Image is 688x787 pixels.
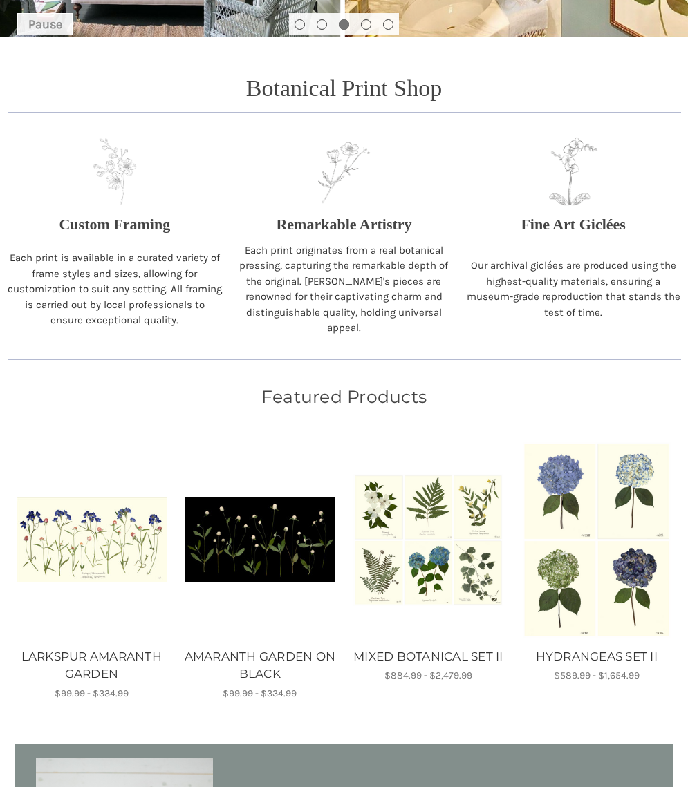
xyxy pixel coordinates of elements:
a: HYDRANGEAS SET II, Price range from $589.99 to $1,654.99 [522,441,672,638]
img: Unframed [17,497,167,582]
a: MIXED BOTANICAL SET II, Price range from $884.99 to $2,479.99 [353,441,503,638]
p: Remarkable Artistry [276,213,411,236]
button: Go to slide 1 of 5 [295,19,305,30]
span: Go to slide 3 of 5, active [340,37,348,38]
span: $99.99 - $334.99 [55,688,129,699]
a: AMARANTH GARDEN ON BLACK, Price range from $99.99 to $334.99 [185,441,335,638]
img: Unframed [353,474,503,606]
p: Our archival giclées are produced using the highest-quality materials, ensuring a museum-grade re... [466,258,681,320]
button: Go to slide 2 of 5 [317,19,327,30]
span: Go to slide 4 of 5 [362,37,371,38]
span: $99.99 - $334.99 [223,688,297,699]
a: MIXED BOTANICAL SET II, Price range from $884.99 to $2,479.99 [351,648,505,666]
h2: Featured Products [15,384,673,410]
button: Pause carousel [17,13,73,35]
p: Fine Art Giclées [521,213,626,236]
span: Go to slide 1 of 5 [295,37,304,38]
span: $884.99 - $2,479.99 [384,670,472,681]
a: LARKSPUR AMARANTH GARDEN, Price range from $99.99 to $334.99 [15,648,169,683]
img: Unframed [185,497,335,582]
p: Custom Framing [59,213,170,236]
p: Each print is available in a curated variety of frame styles and sizes, allowing for customizatio... [8,250,223,328]
button: Go to slide 5 of 5 [383,19,393,30]
a: AMARANTH GARDEN ON BLACK, Price range from $99.99 to $334.99 [183,648,337,683]
span: Go to slide 5 of 5 [384,37,393,38]
button: Go to slide 3 of 5, active [339,19,349,30]
span: $589.99 - $1,654.99 [554,670,640,681]
span: Go to slide 2 of 5 [317,37,326,38]
p: Botanical Print Shop [246,70,442,106]
a: HYDRANGEAS SET II, Price range from $589.99 to $1,654.99 [520,648,674,666]
button: Go to slide 4 of 5 [361,19,371,30]
img: Unframed [522,442,672,638]
a: LARKSPUR AMARANTH GARDEN, Price range from $99.99 to $334.99 [17,441,167,638]
p: Each print originates from a real botanical pressing, capturing the remarkable depth of the origi... [236,243,452,336]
